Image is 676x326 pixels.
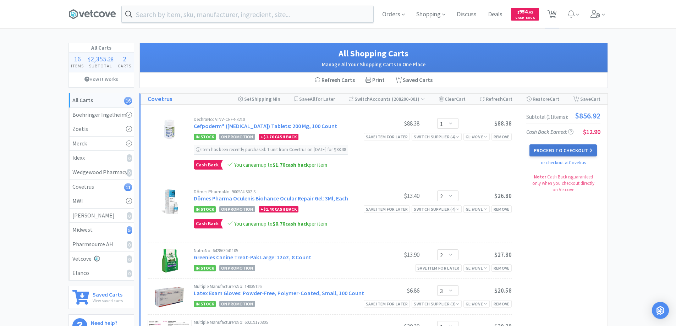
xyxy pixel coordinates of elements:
div: Print [360,73,390,88]
span: In Stock [194,301,216,307]
div: $13.40 [366,192,419,200]
h4: Items [69,62,86,69]
span: In Stock [194,134,216,140]
a: 16 [545,12,559,18]
h1: All Carts [69,43,134,53]
a: Pharmsource AH0 [69,237,134,252]
div: Nutro No: 642863041105 [194,248,366,253]
span: 2 [123,54,126,63]
div: Merck [72,139,130,148]
span: GL: [466,206,488,212]
a: Greenies Canine Treat-Pak Large: 12oz, 8 Count [194,254,311,261]
div: + Cash Back [259,134,298,140]
a: Saved Carts [390,73,438,88]
span: Cart [591,96,600,102]
div: Covetrus [72,182,130,192]
span: $1.70 [273,161,285,168]
p: View saved carts [93,297,123,304]
i: 0 [127,255,132,263]
div: Shipping Min [238,94,280,104]
img: a16a5e89765544a795f2e458811599a9_31426.png [161,248,178,273]
a: How It Works [69,72,134,86]
span: $20.58 [494,287,512,294]
span: Set [244,96,252,102]
span: GL: [466,134,488,139]
span: $12.90 [583,128,600,136]
a: Covetrus11 [69,180,134,194]
i: 0 [127,154,132,162]
i: 0 [127,212,132,220]
a: Merck [69,137,134,151]
div: Save item for later [415,264,462,272]
span: $26.80 [494,192,512,200]
i: 0 [127,241,132,249]
span: Cash Back [194,160,220,169]
span: GL: [466,265,488,271]
span: In Stock [194,206,216,212]
div: Remove [491,300,512,308]
div: $88.38 [366,119,419,128]
a: Dômes Pharma Oculenis Biohance Ocular Repair Gel: 3Ml, Each [194,195,348,202]
div: . [86,55,116,62]
span: GL: [466,301,488,306]
div: Open Intercom Messenger [652,302,669,319]
span: On Promotion [219,134,255,140]
a: Elanco0 [69,266,134,280]
div: Save item for later [364,205,410,213]
span: All [310,96,315,102]
a: [PERSON_NAME]0 [69,209,134,223]
span: Cart [456,96,466,102]
i: 0 [127,270,132,277]
div: Idexx [72,153,130,162]
div: Elanco [72,269,130,278]
span: On Promotion [219,265,255,271]
a: Cefpoderm® ([MEDICAL_DATA]) Tablets: 200 Mg, 100 Count [194,122,337,129]
div: Wedgewood Pharmacy [72,168,130,177]
strong: cash back [273,161,309,168]
span: . 02 [528,10,533,15]
i: None [472,206,483,212]
div: Restore [527,94,559,104]
i: 5 [127,226,132,234]
i: None [472,301,483,306]
h1: All Shopping Carts [147,47,600,60]
h6: Saved Carts [93,290,123,297]
a: $954.02Cash Back [511,5,539,24]
div: Refresh [480,94,512,104]
span: 954 [517,8,533,15]
span: On Promotion [219,301,255,307]
span: $856.92 [575,112,600,120]
span: $1.40 [263,206,274,212]
img: fcdf59a5a7d048f29b079e184eef6a3e_504108.png [161,189,178,214]
div: Switch Supplier ( 4 ) [414,133,459,140]
a: Vetcove0 [69,252,134,266]
div: Accounts [349,94,425,104]
i: None [472,134,483,139]
div: $6.86 [366,286,419,295]
div: Clear [439,94,466,104]
div: Subtotal ( 11 item s ): [526,112,600,120]
a: or checkout at Covetrus [541,160,586,166]
span: Save for Later [299,96,335,102]
span: Cash Back Earned : [526,128,573,135]
span: Cash Back [515,16,535,21]
button: Proceed to Checkout [529,144,597,156]
img: 953fc7a291ed49909f914478ae833959_380216.png [150,284,190,309]
span: You can earn up to per item [234,161,327,168]
h2: Manage All Your Shopping Carts In One Place [147,60,600,69]
input: Search by item, sku, manufacturer, ingredient, size... [122,6,373,22]
a: Idexx0 [69,151,134,165]
div: $13.90 [366,250,419,259]
span: $27.80 [494,251,512,259]
i: 16 [124,97,132,105]
div: Boehringer Ingelheim [72,110,130,120]
i: None [472,265,483,271]
h1: Covetrus [148,94,172,104]
span: You can earn up to per item [234,220,327,227]
span: Cash Back is guaranteed only when you checkout directly on Vetcove [532,174,594,193]
div: Switch Supplier ( 3 ) [414,300,459,307]
div: Vetcove [72,254,130,264]
a: Wedgewood Pharmacy0 [69,165,134,180]
span: 16 [74,54,81,63]
span: On Promotion [219,206,255,212]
